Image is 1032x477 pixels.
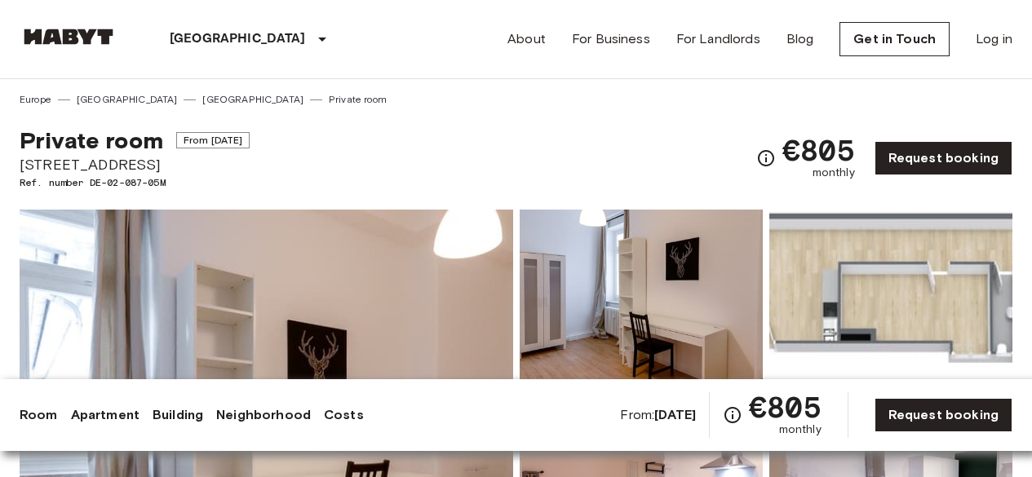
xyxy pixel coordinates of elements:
[723,405,742,425] svg: Check cost overview for full price breakdown. Please note that discounts apply to new joiners onl...
[20,92,51,107] a: Europe
[20,126,163,154] span: Private room
[779,422,822,438] span: monthly
[620,406,696,424] span: From:
[216,405,311,425] a: Neighborhood
[813,165,855,181] span: monthly
[329,92,387,107] a: Private room
[202,92,303,107] a: [GEOGRAPHIC_DATA]
[875,398,1012,432] a: Request booking
[20,154,250,175] span: [STREET_ADDRESS]
[71,405,140,425] a: Apartment
[749,392,822,422] span: €805
[769,210,1012,423] img: Picture of unit DE-02-087-05M
[20,29,117,45] img: Habyt
[654,407,696,422] b: [DATE]
[572,29,650,49] a: For Business
[170,29,306,49] p: [GEOGRAPHIC_DATA]
[786,29,814,49] a: Blog
[976,29,1012,49] a: Log in
[176,132,250,148] span: From [DATE]
[520,210,763,423] img: Picture of unit DE-02-087-05M
[77,92,178,107] a: [GEOGRAPHIC_DATA]
[839,22,950,56] a: Get in Touch
[507,29,546,49] a: About
[324,405,364,425] a: Costs
[153,405,203,425] a: Building
[676,29,760,49] a: For Landlords
[756,148,776,168] svg: Check cost overview for full price breakdown. Please note that discounts apply to new joiners onl...
[20,405,58,425] a: Room
[782,135,855,165] span: €805
[20,175,250,190] span: Ref. number DE-02-087-05M
[875,141,1012,175] a: Request booking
